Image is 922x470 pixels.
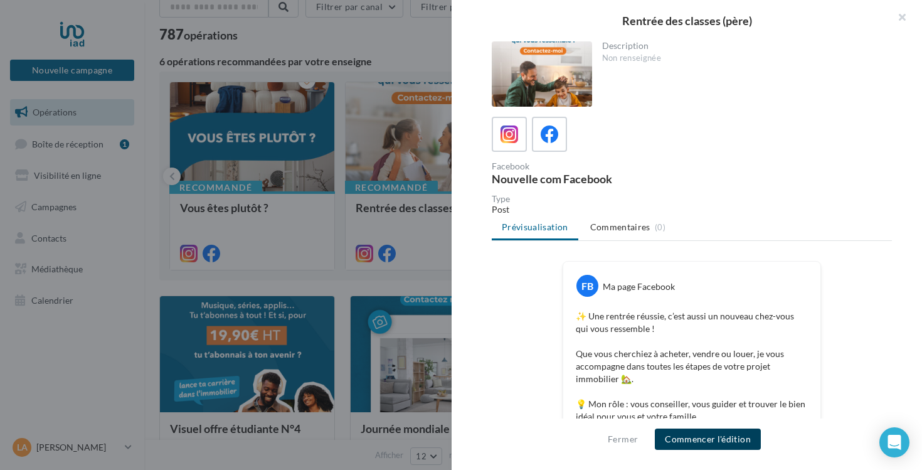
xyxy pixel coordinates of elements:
span: Commentaires [590,221,650,233]
div: Non renseignée [602,53,882,64]
span: (0) [655,222,665,232]
div: Ma page Facebook [603,280,675,293]
button: Commencer l'édition [655,429,761,450]
div: Rentrée des classes (père) [472,15,902,26]
div: FB [576,275,598,297]
div: Post [492,203,892,216]
p: ✨ Une rentrée réussie, c’est aussi un nouveau chez-vous qui vous ressemble ! Que vous cherchiez à... [576,310,808,461]
div: Type [492,195,892,203]
button: Fermer [603,432,643,447]
div: Facebook [492,162,687,171]
div: Open Intercom Messenger [879,427,909,457]
div: Description [602,41,882,50]
div: Nouvelle com Facebook [492,173,687,184]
